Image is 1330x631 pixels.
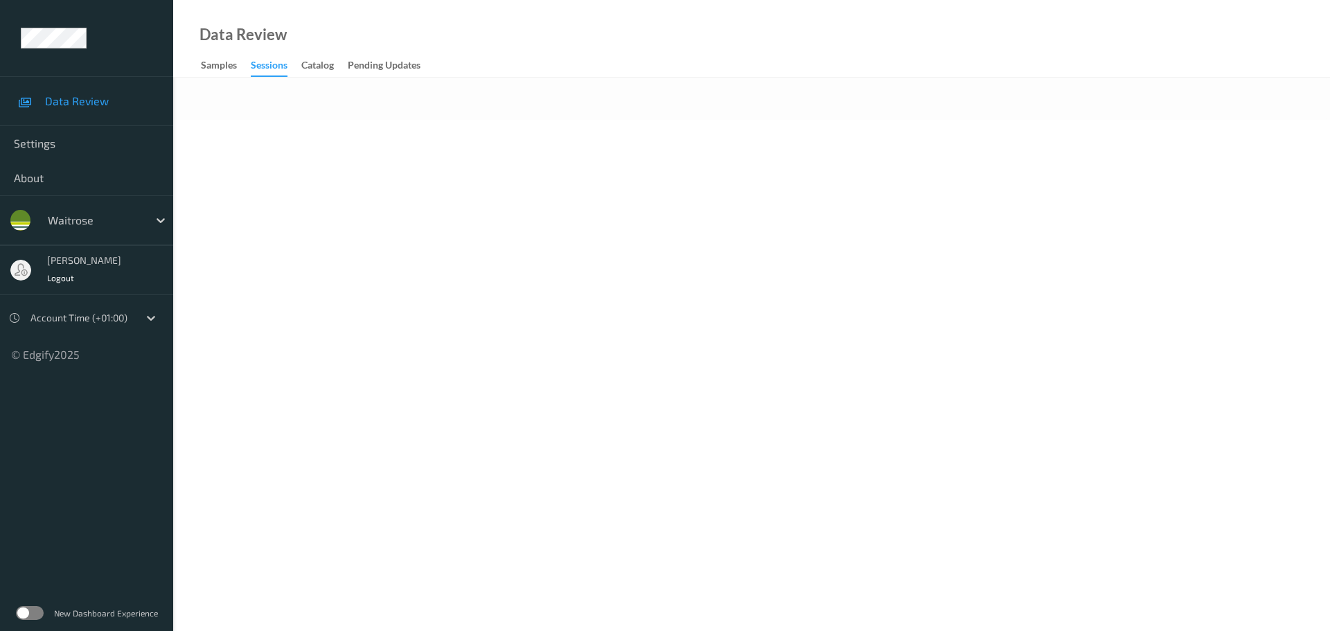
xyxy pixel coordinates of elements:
a: Catalog [301,56,348,75]
a: Samples [201,56,251,75]
div: Pending Updates [348,58,420,75]
div: Data Review [199,28,287,42]
div: Sessions [251,58,287,77]
div: Samples [201,58,237,75]
a: Sessions [251,56,301,77]
div: Catalog [301,58,334,75]
a: Pending Updates [348,56,434,75]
